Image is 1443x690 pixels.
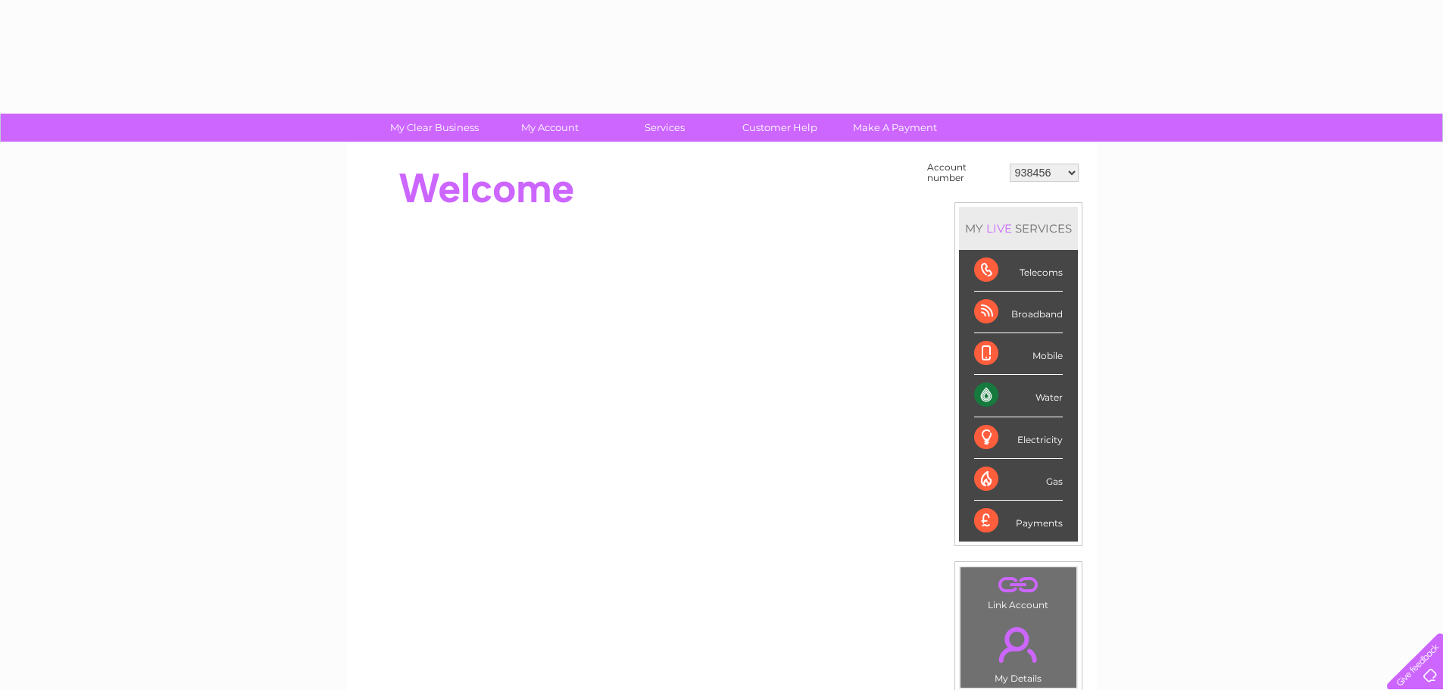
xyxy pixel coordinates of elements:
div: LIVE [983,221,1015,236]
a: Make A Payment [832,114,957,142]
a: . [964,618,1073,671]
td: Link Account [960,567,1077,614]
td: My Details [960,614,1077,688]
div: MY SERVICES [959,207,1078,250]
a: . [964,571,1073,598]
div: Mobile [974,333,1063,375]
a: My Account [487,114,612,142]
td: Account number [923,158,1006,187]
a: Customer Help [717,114,842,142]
div: Water [974,375,1063,417]
div: Electricity [974,417,1063,459]
a: Services [602,114,727,142]
div: Payments [974,501,1063,542]
div: Gas [974,459,1063,501]
div: Broadband [974,292,1063,333]
div: Telecoms [974,250,1063,292]
a: My Clear Business [372,114,497,142]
